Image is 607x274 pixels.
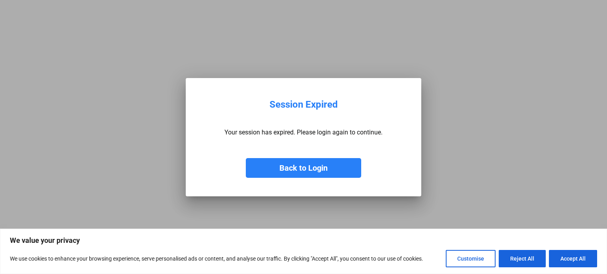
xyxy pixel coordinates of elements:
button: Reject All [499,250,546,267]
button: Back to Login [246,158,361,178]
button: Accept All [549,250,597,267]
p: Your session has expired. Please login again to continue. [224,129,383,136]
button: Customise [446,250,496,267]
p: We value your privacy [10,236,597,245]
div: Session Expired [270,99,338,110]
p: We use cookies to enhance your browsing experience, serve personalised ads or content, and analys... [10,254,423,263]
